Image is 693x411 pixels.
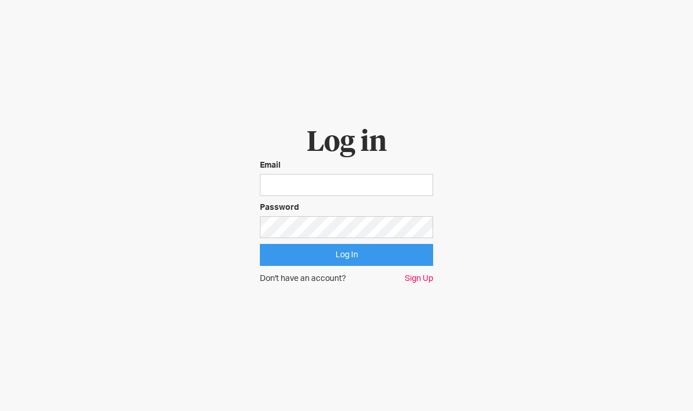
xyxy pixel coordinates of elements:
[260,273,346,284] span: Don't have an account?
[260,160,433,171] label: Email
[260,202,433,213] label: Password
[405,273,433,284] a: Sign Up
[260,244,433,266] input: Log In
[260,127,433,160] h2: Log in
